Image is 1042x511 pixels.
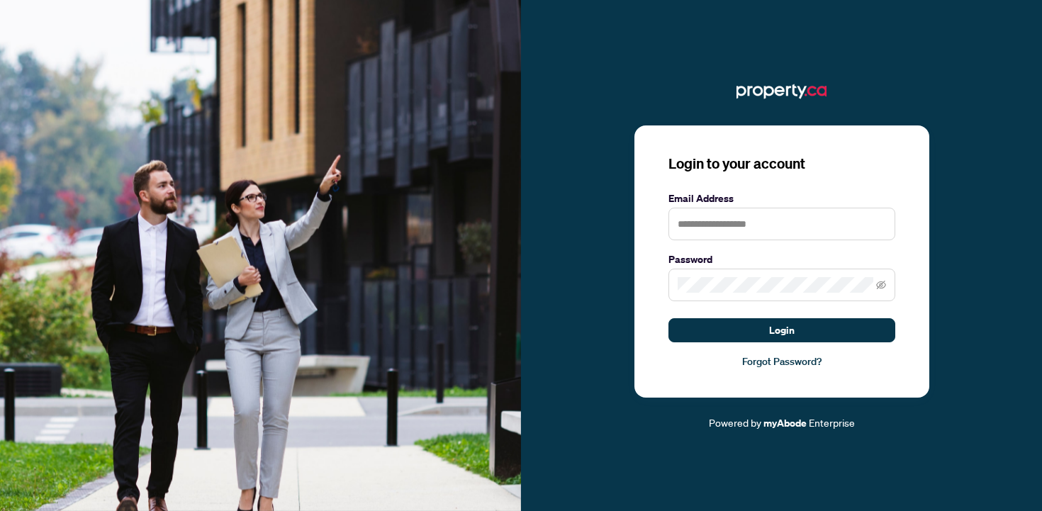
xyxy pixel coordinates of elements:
[668,318,895,342] button: Login
[763,415,807,431] a: myAbode
[809,416,855,429] span: Enterprise
[668,191,895,206] label: Email Address
[769,319,795,342] span: Login
[709,416,761,429] span: Powered by
[876,280,886,290] span: eye-invisible
[668,354,895,369] a: Forgot Password?
[668,154,895,174] h3: Login to your account
[736,80,827,103] img: ma-logo
[668,252,895,267] label: Password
